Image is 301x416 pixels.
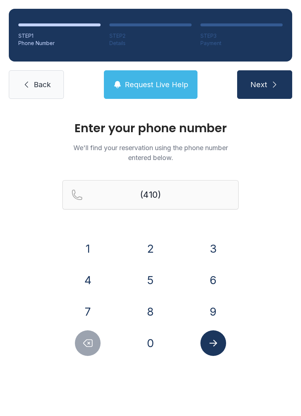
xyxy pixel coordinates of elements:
div: STEP 3 [200,32,283,40]
div: Phone Number [18,40,101,47]
input: Reservation phone number [62,180,239,209]
button: 6 [200,267,226,293]
p: We'll find your reservation using the phone number entered below. [62,143,239,163]
div: STEP 2 [109,32,192,40]
button: 7 [75,299,101,324]
button: 5 [138,267,163,293]
button: 0 [138,330,163,356]
span: Back [34,79,51,90]
button: 8 [138,299,163,324]
span: Next [250,79,267,90]
button: Submit lookup form [200,330,226,356]
button: 4 [75,267,101,293]
span: Request Live Help [125,79,188,90]
div: Details [109,40,192,47]
button: 9 [200,299,226,324]
div: Payment [200,40,283,47]
button: Delete number [75,330,101,356]
button: 2 [138,236,163,261]
button: 3 [200,236,226,261]
h1: Enter your phone number [62,122,239,134]
button: 1 [75,236,101,261]
div: STEP 1 [18,32,101,40]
